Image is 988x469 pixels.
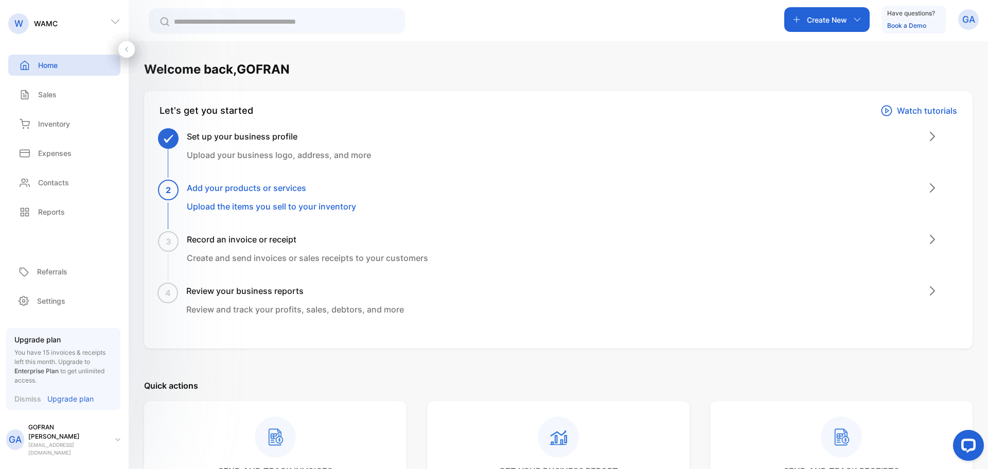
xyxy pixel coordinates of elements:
p: WAMC [34,18,58,29]
p: Home [38,60,58,71]
p: GA [9,433,22,446]
p: GOFRAN [PERSON_NAME] [28,423,107,441]
a: Book a Demo [887,22,926,29]
p: Review and track your profits, sales, debtors, and more [186,303,404,316]
iframe: LiveChat chat widget [945,426,988,469]
p: GA [962,13,975,26]
p: Upgrade plan [47,393,94,404]
h3: Review your business reports [186,285,404,297]
p: You have 15 invoices & receipts left this month. [14,348,112,385]
p: Create New [807,14,847,25]
button: GA [958,7,979,32]
span: 4 [165,287,171,299]
p: Upload the items you sell to your inventory [187,200,356,213]
span: 2 [166,184,171,196]
p: Contacts [38,177,69,188]
p: Inventory [38,118,70,129]
span: 3 [166,235,171,248]
p: [EMAIL_ADDRESS][DOMAIN_NAME] [28,441,107,457]
a: Upgrade plan [41,393,94,404]
h3: Record an invoice or receipt [187,233,428,246]
p: Quick actions [144,379,973,392]
p: Settings [37,296,65,306]
h1: Welcome back, GOFRAN [144,60,290,79]
p: Reports [38,206,65,217]
span: Enterprise Plan [14,367,59,375]
button: Create New [784,7,870,32]
p: Upgrade plan [14,334,112,345]
h3: Set up your business profile [187,130,371,143]
p: Create and send invoices or sales receipts to your customers [187,252,428,264]
p: Have questions? [887,8,935,19]
div: Let's get you started [160,103,253,118]
a: Watch tutorials [880,103,957,118]
p: Upload your business logo, address, and more [187,149,371,161]
p: Dismiss [14,393,41,404]
p: Watch tutorials [897,105,957,117]
p: W [14,17,23,30]
h3: Add your products or services [187,182,356,194]
p: Referrals [37,266,67,277]
p: Sales [38,89,57,100]
span: Upgrade to to get unlimited access. [14,358,104,384]
p: Expenses [38,148,72,159]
